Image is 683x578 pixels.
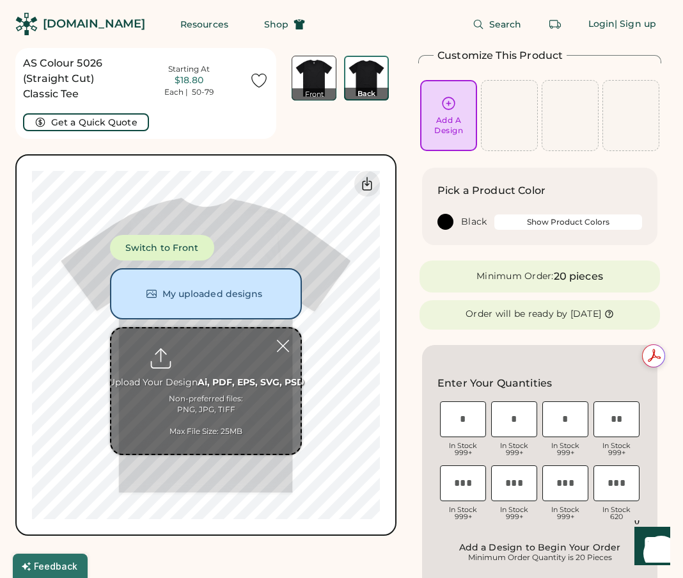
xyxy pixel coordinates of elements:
[43,16,145,32] div: [DOMAIN_NAME]
[476,270,554,283] div: Minimum Order:
[461,216,487,229] div: Black
[110,268,302,319] button: My uploaded designs
[489,20,522,29] span: Search
[168,64,210,74] div: Starting At
[345,57,388,99] img: AS Colour 5026 Black Back Thumbnail
[249,12,320,37] button: Shop
[593,442,640,456] div: In Stock 999+
[622,520,677,575] iframe: Front Chat
[437,48,563,63] h2: Customize This Product
[588,18,615,31] div: Login
[23,56,129,102] h1: AS Colour 5026 (Straight Cut) Classic Tee
[494,214,642,230] button: Show Product Colors
[491,442,537,456] div: In Stock 999+
[593,506,640,520] div: In Stock 620
[164,87,214,97] div: Each | 50-79
[440,442,486,456] div: In Stock 999+
[198,376,304,388] strong: Ai, PDF, EPS, SVG, PSD
[441,552,638,563] div: Minimum Order Quantity is 20 Pieces
[354,171,380,197] div: Download Back Mockup
[615,18,656,31] div: | Sign up
[23,113,149,131] button: Get a Quick Quote
[165,12,244,37] button: Resources
[133,74,245,87] div: $18.80
[554,269,603,284] div: 20 pieces
[15,13,38,35] img: Rendered Logo - Screens
[570,308,602,321] div: [DATE]
[440,506,486,520] div: In Stock 999+
[542,442,588,456] div: In Stock 999+
[437,183,546,198] h2: Pick a Product Color
[108,376,304,389] div: Upload Your Design
[110,235,214,261] button: Switch to Front
[457,12,537,37] button: Search
[466,308,568,321] div: Order will be ready by
[542,506,588,520] div: In Stock 999+
[292,56,336,100] img: AS Colour 5026 Black Front Thumbnail
[292,88,336,100] div: Front
[344,88,389,100] div: Back
[434,115,463,136] div: Add A Design
[491,506,537,520] div: In Stock 999+
[264,20,288,29] span: Shop
[437,376,552,391] h2: Enter Your Quantities
[441,542,638,552] div: Add a Design to Begin Your Order
[542,12,568,37] button: Retrieve an order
